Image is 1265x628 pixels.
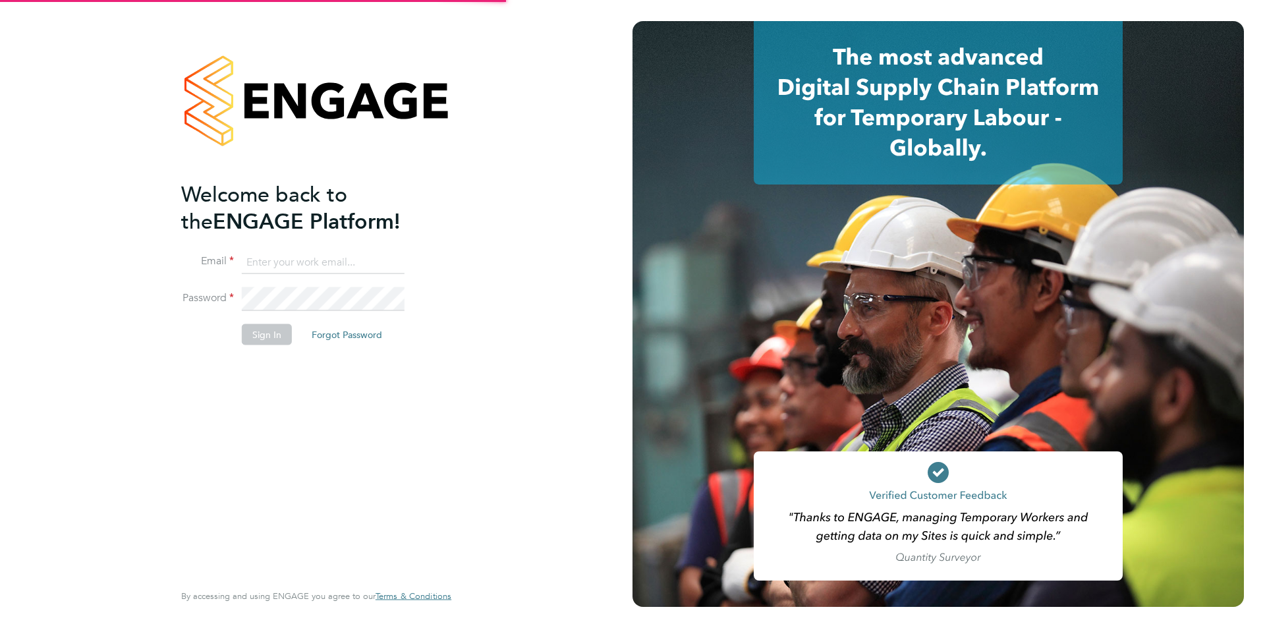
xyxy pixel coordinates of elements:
a: Terms & Conditions [376,591,451,602]
span: Terms & Conditions [376,590,451,602]
span: Welcome back to the [181,181,347,234]
label: Password [181,291,234,305]
input: Enter your work email... [242,250,405,274]
button: Sign In [242,324,292,345]
h2: ENGAGE Platform! [181,181,438,235]
label: Email [181,254,234,268]
button: Forgot Password [301,324,393,345]
span: By accessing and using ENGAGE you agree to our [181,590,451,602]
